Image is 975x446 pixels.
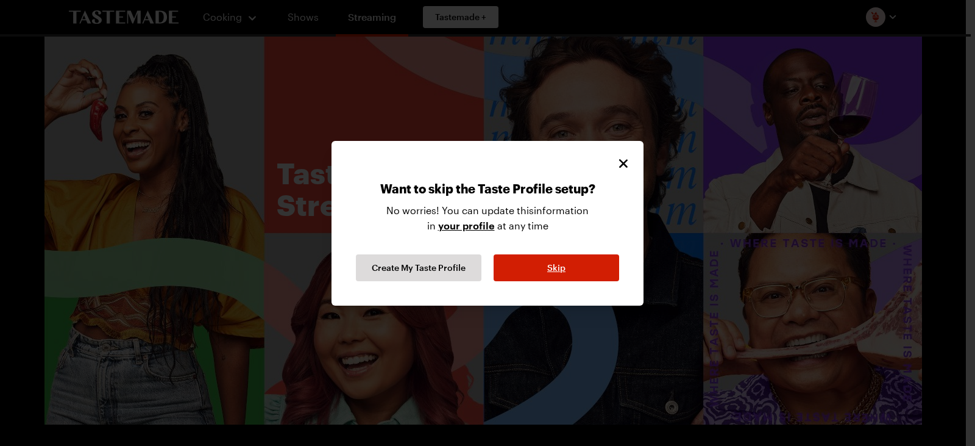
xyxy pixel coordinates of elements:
[494,254,619,281] button: Skip Taste Profile
[380,181,595,203] p: Want to skip the Taste Profile setup?
[438,218,495,232] a: your profile
[372,262,466,274] span: Create My Taste Profile
[386,203,589,242] p: No worries! You can update this information in at any time
[615,156,631,171] button: Close
[356,254,481,281] button: Continue Taste Profile
[547,262,565,274] span: Skip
